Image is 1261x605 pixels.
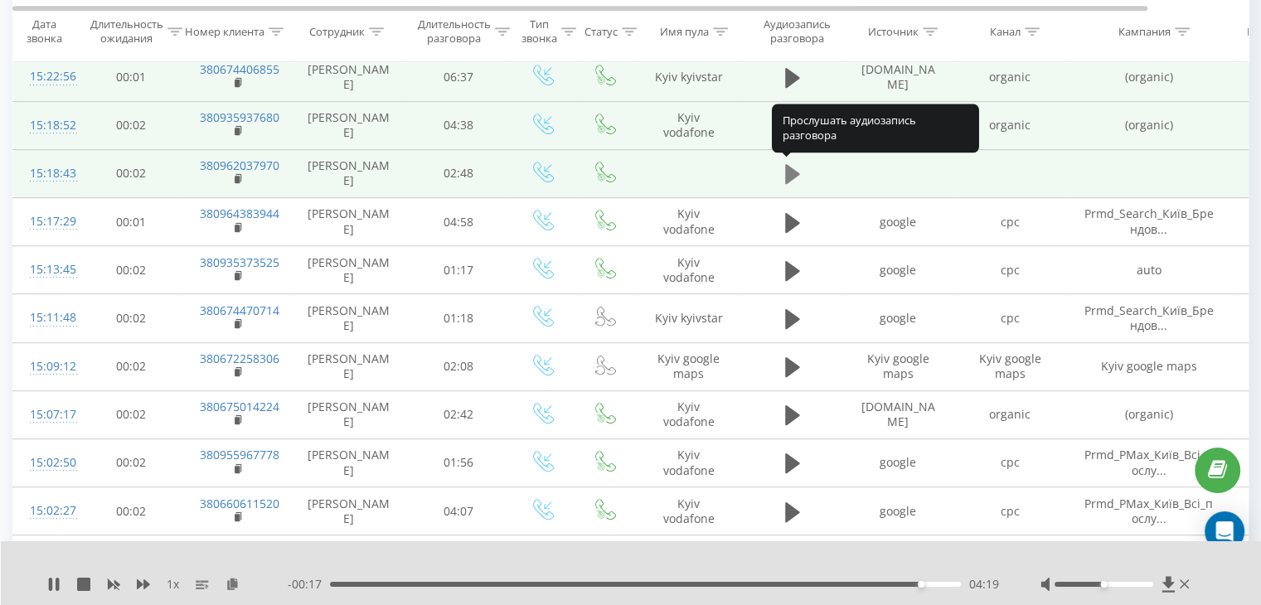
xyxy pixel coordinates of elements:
[200,157,279,173] a: 380962037970
[291,149,407,197] td: [PERSON_NAME]
[954,342,1066,390] td: Kyiv google maps
[969,576,999,593] span: 04:19
[200,447,279,462] a: 380955967778
[288,576,330,593] span: - 00:17
[291,390,407,438] td: [PERSON_NAME]
[1084,496,1213,526] span: Prmd_PMax_Київ_Всі_послу...
[167,576,179,593] span: 1 x
[80,342,183,390] td: 00:02
[30,302,63,334] div: 15:11:48
[80,198,183,246] td: 00:01
[13,17,75,46] div: Дата звонка
[584,24,618,38] div: Статус
[757,17,837,46] div: Аудиозапись разговора
[772,104,979,152] div: Прослушать аудиозапись разговора
[418,17,491,46] div: Длительность разговора
[80,438,183,486] td: 00:02
[30,495,63,527] div: 15:02:27
[842,535,954,583] td: google
[635,53,743,101] td: Kyiv kyivstar
[80,535,183,583] td: 00:02
[30,447,63,479] div: 15:02:50
[80,294,183,342] td: 00:02
[291,438,407,486] td: [PERSON_NAME]
[1118,24,1171,38] div: Кампания
[30,157,63,190] div: 15:18:43
[635,294,743,342] td: Kyiv kyivstar
[30,60,63,93] div: 15:22:56
[635,487,743,535] td: Kyiv vodafone
[200,351,279,366] a: 380672258306
[200,399,279,414] a: 380675014224
[1084,302,1214,333] span: Prmd_Search_Київ_Брендов...
[1084,206,1214,236] span: Prmd_Search_Київ_Брендов...
[200,302,279,318] a: 380674470714
[80,101,183,149] td: 00:02
[990,24,1021,38] div: Канал
[954,198,1066,246] td: cpc
[407,149,511,197] td: 02:48
[635,198,743,246] td: Kyiv vodafone
[291,53,407,101] td: [PERSON_NAME]
[842,438,954,486] td: google
[30,109,63,142] div: 15:18:52
[1066,390,1232,438] td: (organic)
[407,294,511,342] td: 01:18
[30,254,63,286] div: 15:13:45
[407,101,511,149] td: 04:38
[954,101,1066,149] td: organic
[635,390,743,438] td: Kyiv vodafone
[635,438,743,486] td: Kyiv vodafone
[954,535,1066,583] td: cpc
[309,24,365,38] div: Сотрудник
[90,17,163,46] div: Длительность ожидания
[1205,511,1244,551] div: Open Intercom Messenger
[954,294,1066,342] td: cpc
[407,390,511,438] td: 02:42
[407,198,511,246] td: 04:58
[1066,342,1232,390] td: Kyiv google maps
[407,246,511,294] td: 01:17
[635,101,743,149] td: Kyiv vodafone
[80,390,183,438] td: 00:02
[954,246,1066,294] td: cpc
[291,294,407,342] td: [PERSON_NAME]
[291,101,407,149] td: [PERSON_NAME]
[1066,53,1232,101] td: (organic)
[407,342,511,390] td: 02:08
[842,390,954,438] td: [DOMAIN_NAME]
[842,487,954,535] td: google
[1084,447,1213,477] span: Prmd_PMax_Київ_Всі_послу...
[868,24,919,38] div: Источник
[30,399,63,431] div: 15:07:17
[407,535,511,583] td: 01:41
[30,351,63,383] div: 15:09:12
[200,254,279,270] a: 380935373525
[200,206,279,221] a: 380964383944
[635,342,743,390] td: Kyiv google maps
[200,109,279,125] a: 380935937680
[1100,581,1107,588] div: Accessibility label
[954,53,1066,101] td: organic
[407,53,511,101] td: 06:37
[521,17,557,46] div: Тип звонка
[200,61,279,77] a: 380674406855
[660,24,709,38] div: Имя пула
[842,198,954,246] td: google
[954,487,1066,535] td: cpc
[635,535,743,583] td: Kyiv vodafone
[291,487,407,535] td: [PERSON_NAME]
[80,487,183,535] td: 00:02
[1066,101,1232,149] td: (organic)
[407,438,511,486] td: 01:56
[842,294,954,342] td: google
[291,198,407,246] td: [PERSON_NAME]
[80,149,183,197] td: 00:02
[842,342,954,390] td: Kyiv google maps
[291,535,407,583] td: [PERSON_NAME]
[954,438,1066,486] td: cpc
[291,342,407,390] td: [PERSON_NAME]
[954,390,1066,438] td: organic
[185,24,264,38] div: Номер клиента
[842,53,954,101] td: [DOMAIN_NAME]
